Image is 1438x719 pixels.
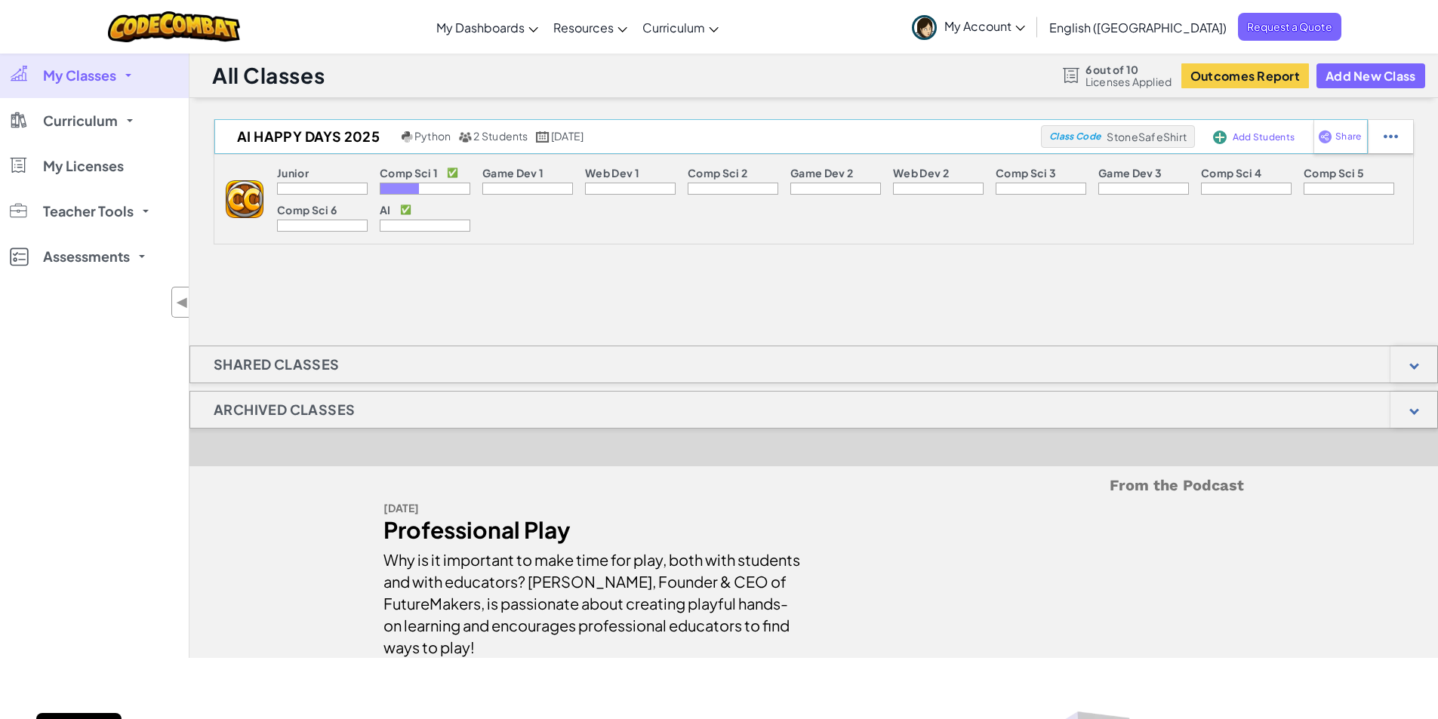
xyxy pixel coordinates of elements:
[1085,63,1172,75] span: 6 out of 10
[1318,130,1332,143] img: IconShare_Purple.svg
[43,159,124,173] span: My Licenses
[1085,75,1172,88] span: Licenses Applied
[383,474,1244,497] h5: From the Podcast
[1049,20,1227,35] span: English ([GEOGRAPHIC_DATA])
[380,204,391,216] p: AI
[436,20,525,35] span: My Dashboards
[383,541,802,658] div: Why is it important to make time for play, both with students and with educators? [PERSON_NAME], ...
[585,167,639,179] p: Web Dev 1
[1181,63,1309,88] button: Outcomes Report
[190,346,363,383] h1: Shared Classes
[400,204,411,216] p: ✅
[996,167,1056,179] p: Comp Sci 3
[43,69,116,82] span: My Classes
[473,129,528,143] span: 2 Students
[1098,167,1162,179] p: Game Dev 3
[642,20,705,35] span: Curriculum
[429,7,546,48] a: My Dashboards
[108,11,240,42] img: CodeCombat logo
[551,129,584,143] span: [DATE]
[383,497,802,519] div: [DATE]
[904,3,1033,51] a: My Account
[214,125,1041,148] a: AI Happy Days 2025 Python 2 Students [DATE]
[176,291,189,313] span: ◀
[635,7,726,48] a: Curriculum
[546,7,635,48] a: Resources
[43,250,130,263] span: Assessments
[912,15,937,40] img: avatar
[790,167,853,179] p: Game Dev 2
[1238,13,1341,41] a: Request a Quote
[214,125,398,148] h2: AI Happy Days 2025
[893,167,949,179] p: Web Dev 2
[43,204,134,218] span: Teacher Tools
[383,519,802,541] div: Professional Play
[553,20,614,35] span: Resources
[380,167,438,179] p: Comp Sci 1
[1335,132,1361,141] span: Share
[277,204,337,216] p: Comp Sci 6
[1049,132,1101,141] span: Class Code
[212,61,325,90] h1: All Classes
[1042,7,1234,48] a: English ([GEOGRAPHIC_DATA])
[190,391,378,429] h1: Archived Classes
[1384,130,1398,143] img: IconStudentEllipsis.svg
[1233,133,1295,142] span: Add Students
[277,167,309,179] p: Junior
[688,167,747,179] p: Comp Sci 2
[447,167,458,179] p: ✅
[1213,131,1227,144] img: IconAddStudents.svg
[482,167,543,179] p: Game Dev 1
[536,131,550,143] img: calendar.svg
[944,18,1025,34] span: My Account
[226,180,263,218] img: logo
[1304,167,1364,179] p: Comp Sci 5
[1107,130,1187,143] span: StoneSafeShirt
[402,131,413,143] img: python.png
[1201,167,1261,179] p: Comp Sci 4
[414,129,451,143] span: Python
[43,114,118,128] span: Curriculum
[1316,63,1425,88] button: Add New Class
[458,131,472,143] img: MultipleUsers.png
